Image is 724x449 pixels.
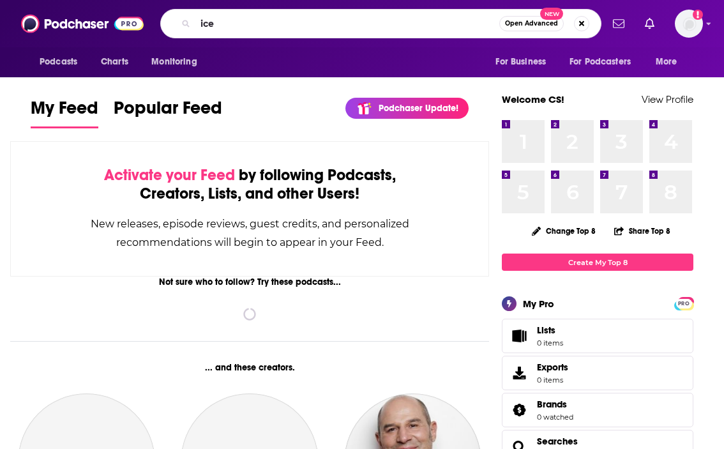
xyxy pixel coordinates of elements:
[537,376,568,384] span: 0 items
[675,10,703,38] img: User Profile
[675,10,703,38] button: Show profile menu
[379,103,458,114] p: Podchaser Update!
[640,13,660,34] a: Show notifications dropdown
[506,364,532,382] span: Exports
[675,10,703,38] span: Logged in as collectedstrategies
[524,223,603,239] button: Change Top 8
[114,97,222,126] span: Popular Feed
[676,298,691,308] a: PRO
[93,50,136,74] a: Charts
[160,9,601,38] div: Search podcasts, credits, & more...
[693,10,703,20] svg: Add a profile image
[537,324,563,336] span: Lists
[537,399,573,410] a: Brands
[537,361,568,373] span: Exports
[642,93,693,105] a: View Profile
[486,50,562,74] button: open menu
[499,16,564,31] button: Open AdvancedNew
[31,97,98,126] span: My Feed
[506,327,532,345] span: Lists
[142,50,213,74] button: open menu
[537,399,567,410] span: Brands
[561,50,649,74] button: open menu
[114,97,222,128] a: Popular Feed
[10,277,489,287] div: Not sure who to follow? Try these podcasts...
[505,20,558,27] span: Open Advanced
[502,393,693,427] span: Brands
[676,299,691,308] span: PRO
[614,218,671,243] button: Share Top 8
[656,53,677,71] span: More
[10,362,489,373] div: ... and these creators.
[195,13,499,34] input: Search podcasts, credits, & more...
[608,13,630,34] a: Show notifications dropdown
[151,53,197,71] span: Monitoring
[495,53,546,71] span: For Business
[540,8,563,20] span: New
[569,53,631,71] span: For Podcasters
[502,356,693,390] a: Exports
[75,166,425,203] div: by following Podcasts, Creators, Lists, and other Users!
[40,53,77,71] span: Podcasts
[523,298,554,310] div: My Pro
[101,53,128,71] span: Charts
[647,50,693,74] button: open menu
[31,50,94,74] button: open menu
[537,436,578,447] a: Searches
[21,11,144,36] img: Podchaser - Follow, Share and Rate Podcasts
[537,413,573,422] a: 0 watched
[502,93,564,105] a: Welcome CS!
[104,165,235,185] span: Activate your Feed
[31,97,98,128] a: My Feed
[537,324,555,336] span: Lists
[537,339,563,347] span: 0 items
[506,401,532,419] a: Brands
[75,215,425,252] div: New releases, episode reviews, guest credits, and personalized recommendations will begin to appe...
[502,319,693,353] a: Lists
[502,254,693,271] a: Create My Top 8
